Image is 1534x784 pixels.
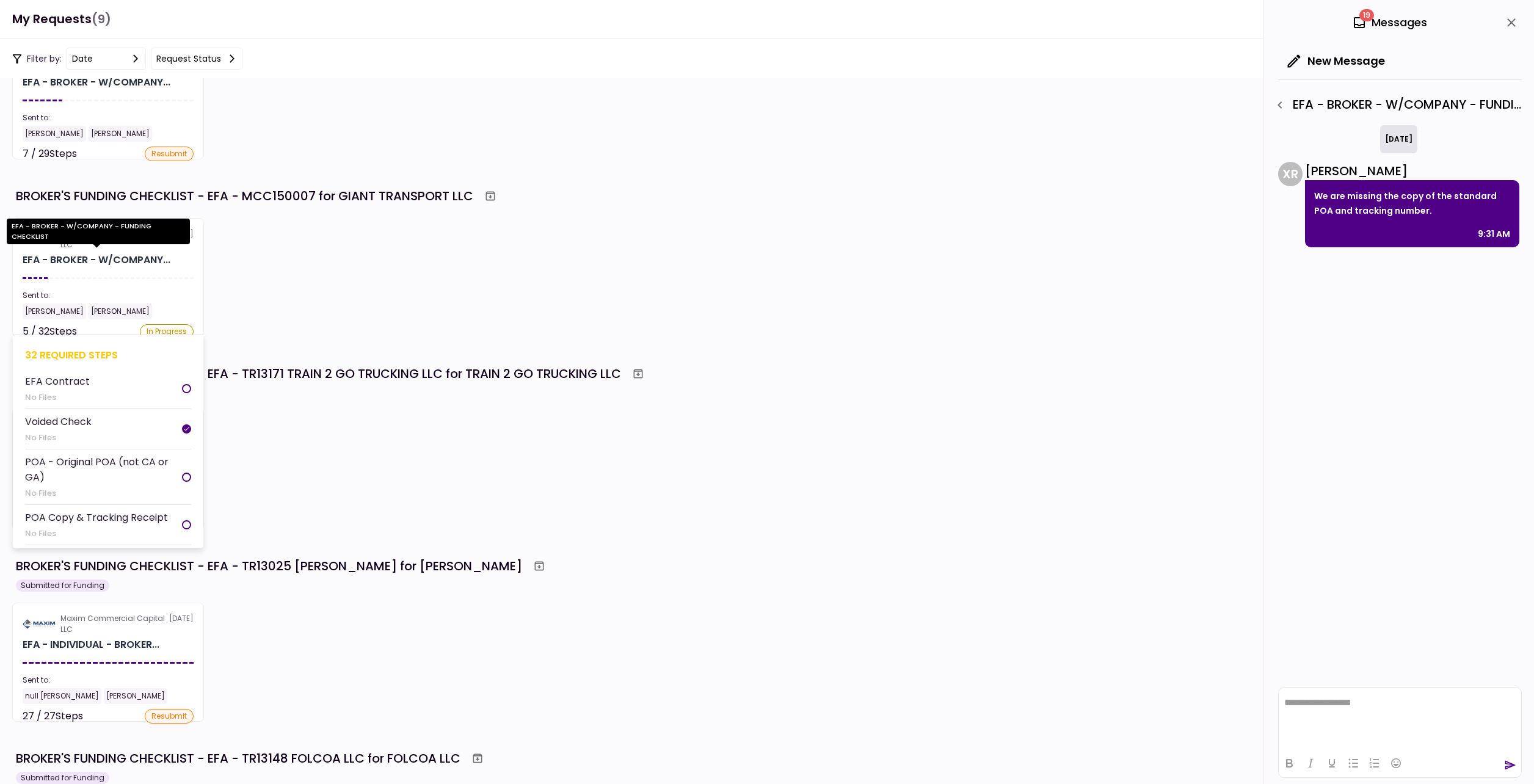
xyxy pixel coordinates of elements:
[16,579,109,592] div: Submitted for Funding
[1270,95,1522,115] div: EFA - BROKER - W/COMPANY - FUNDING CHECKLIST - POA Copy & Tracking Receipt
[104,688,167,704] div: [PERSON_NAME]
[23,290,194,301] div: Sent to:
[23,688,101,704] div: null [PERSON_NAME]
[151,48,242,70] button: Request status
[25,347,191,363] div: 32 required steps
[23,619,56,630] img: Partner logo
[16,749,460,768] div: BROKER'S FUNDING CHECKLIST - EFA - TR13148 FOLCOA LLC for FOLCOA LLC
[145,147,194,161] div: resubmit
[140,324,194,339] div: In Progress
[627,363,649,385] button: Archive workflow
[25,432,92,444] div: No Files
[23,709,83,724] div: 27 / 27 Steps
[479,185,501,207] button: Archive workflow
[1501,12,1522,33] button: close
[1305,162,1519,180] div: [PERSON_NAME]
[16,187,473,205] div: BROKER'S FUNDING CHECKLIST - EFA - MCC150007 for GIANT TRANSPORT LLC
[72,52,93,65] div: date
[1343,755,1364,772] button: Bullet list
[1478,227,1510,241] div: 9:31 AM
[25,454,182,485] div: POA - Original POA (not CA or GA)
[25,414,92,429] div: Voided Check
[25,510,168,525] div: POA Copy & Tracking Receipt
[92,7,111,32] span: (9)
[23,637,159,652] div: EFA - INDIVIDUAL - BROKER - FUNDING CHECKLIST
[23,324,77,339] div: 5 / 32 Steps
[25,528,168,540] div: No Files
[1279,755,1300,772] button: Bold
[23,75,170,90] div: EFA - BROKER - W/COMPANY - FUNDING CHECKLIST
[23,147,77,161] div: 7 / 29 Steps
[1321,755,1342,772] button: Underline
[23,675,194,686] div: Sent to:
[1504,759,1516,771] button: send
[1364,755,1385,772] button: Numbered list
[25,374,90,389] div: EFA Contract
[23,253,170,267] div: EFA - BROKER - W/COMPANY - FUNDING CHECKLIST
[67,48,146,70] button: date
[25,487,182,499] div: No Files
[60,613,169,635] div: Maxim Commercial Capital LLC
[89,303,152,319] div: [PERSON_NAME]
[16,365,621,383] div: BROKER'S FUNDING CHECKLIST - EFA - TR13171 TRAIN 2 GO TRUCKING LLC for TRAIN 2 GO TRUCKING LLC
[23,303,86,319] div: [PERSON_NAME]
[12,48,242,70] div: Filter by:
[467,747,489,769] button: Archive workflow
[1359,9,1374,21] span: 19
[1352,13,1427,32] div: Messages
[23,126,86,142] div: [PERSON_NAME]
[16,557,522,575] div: BROKER'S FUNDING CHECKLIST - EFA - TR13025 [PERSON_NAME] for [PERSON_NAME]
[89,126,152,142] div: [PERSON_NAME]
[145,709,194,724] div: resubmit
[1278,45,1395,77] button: New Message
[7,219,190,244] div: EFA - BROKER - W/COMPANY - FUNDING CHECKLIST
[12,7,111,32] h1: My Requests
[1278,162,1303,186] div: X R
[1386,755,1406,772] button: Emojis
[528,555,550,577] button: Archive workflow
[16,772,109,784] div: Submitted for Funding
[23,112,194,123] div: Sent to:
[25,391,90,404] div: No Files
[1279,688,1521,749] iframe: Rich Text Area
[1300,755,1321,772] button: Italic
[1314,189,1510,218] p: We are missing the copy of the standard POA and tracking number.
[1380,125,1417,153] div: [DATE]
[23,613,194,635] div: [DATE]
